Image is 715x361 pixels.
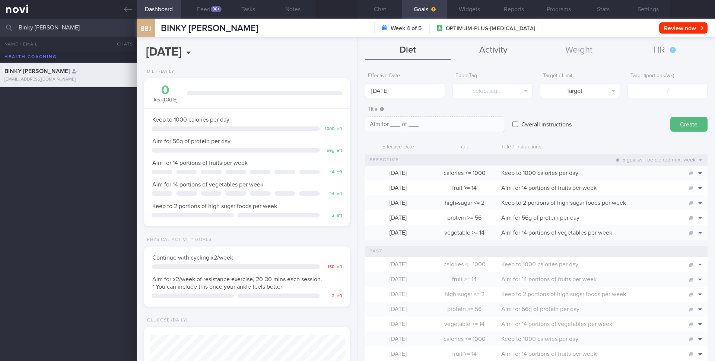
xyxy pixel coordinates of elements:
[152,203,277,209] span: Keep to 2 portions of high sugar foods per week
[501,261,578,267] span: Keep to 1000 calories per day
[324,148,342,154] div: 56 g left
[431,140,498,154] div: Rule
[431,287,498,302] div: high-sugar <= 2
[431,257,498,272] div: calories <= 1000
[324,170,342,175] div: 14 left
[211,6,222,12] div: 30+
[501,185,597,191] span: Aim for 14 portions of fruits per week
[627,83,708,98] input: 7
[390,306,407,312] span: [DATE]
[501,336,578,342] span: Keep to 1000 calories per day
[501,215,579,221] span: Aim for 56g of protein per day
[390,336,407,342] span: [DATE]
[501,351,597,357] span: Aim for 14 portions of fruits per week
[324,213,342,219] div: 2 left
[368,73,442,79] label: Effective Date
[365,140,431,154] div: Effective Date
[365,41,451,60] button: Diet
[452,83,533,98] button: Select tag...
[152,117,229,123] span: Keep to 1000 calories per day
[107,37,137,51] button: Chats
[390,291,407,297] span: [DATE]
[4,68,70,74] span: BINKY [PERSON_NAME]
[152,84,179,97] div: 0
[431,195,498,210] div: high-sugar <= 2
[501,291,626,297] span: Keep to 2 portions of high sugar foods per week
[540,83,620,98] button: Target
[391,25,422,32] strong: Week 4 of 5
[390,351,407,357] span: [DATE]
[670,117,708,132] button: Create
[390,261,407,267] span: [DATE]
[536,41,622,60] button: Weight
[431,225,498,240] div: vegetable >= 14
[498,140,681,154] div: Title / Instructions
[152,182,263,188] span: Aim for 14 portions of vegetables per week
[144,237,212,243] div: Physical Activity Goals
[451,41,536,60] button: Activity
[622,41,708,60] button: TIR
[613,155,706,165] div: 5 goals will be cloned next week
[431,317,498,332] div: vegetable >= 14
[324,191,342,197] div: 14 left
[390,276,407,282] span: [DATE]
[152,138,231,144] span: Aim for 56g of protein per day
[152,284,282,290] span: * You can include this once your ankle feels better
[431,272,498,287] div: fruit >= 14
[152,160,248,166] span: Aim for 14 portions of fruits per week
[144,69,176,75] div: Diet (Daily)
[431,166,498,180] div: calories <= 1000
[501,306,579,312] span: Aim for 56g of protein per day
[390,215,407,221] span: [DATE]
[390,230,407,236] span: [DATE]
[543,73,617,79] label: Target / Limit
[152,255,233,261] span: Continue with cycling x2/week
[324,126,342,132] div: 1000 left
[431,210,498,225] div: protein >= 56
[390,185,407,191] span: [DATE]
[431,180,498,195] div: fruit >= 14
[446,25,535,32] span: OPTIMUM-PLUS-[MEDICAL_DATA]
[518,117,575,132] label: Overall instructions
[152,84,179,104] div: kcal [DATE]
[501,230,612,236] span: Aim for 14 portions of vegetables per week
[501,200,626,206] span: Keep to 2 portions of high sugar foods per week
[431,302,498,317] div: protein >= 56
[390,200,407,206] span: [DATE]
[144,318,188,323] div: Glucose (Daily)
[365,83,445,98] input: Select...
[324,293,342,299] div: 2 left
[152,276,322,282] span: Aim for x2/week of resistance exercise, 20-30 mins each session.
[431,332,498,346] div: calories <= 1000
[630,73,705,79] label: Target ( portions/wk )
[135,14,157,43] div: BBJ
[501,170,578,176] span: Keep to 1000 calories per day
[455,73,530,79] label: Food Tag
[324,264,342,270] div: 150 left
[368,107,384,112] span: Title
[390,321,407,327] span: [DATE]
[161,24,258,33] span: BINKY [PERSON_NAME]
[501,276,597,282] span: Aim for 14 portions of fruits per week
[501,321,612,327] span: Aim for 14 portions of vegetables per week
[659,22,708,34] button: Review now
[390,170,407,176] span: [DATE]
[4,77,132,82] div: [EMAIL_ADDRESS][DOMAIN_NAME]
